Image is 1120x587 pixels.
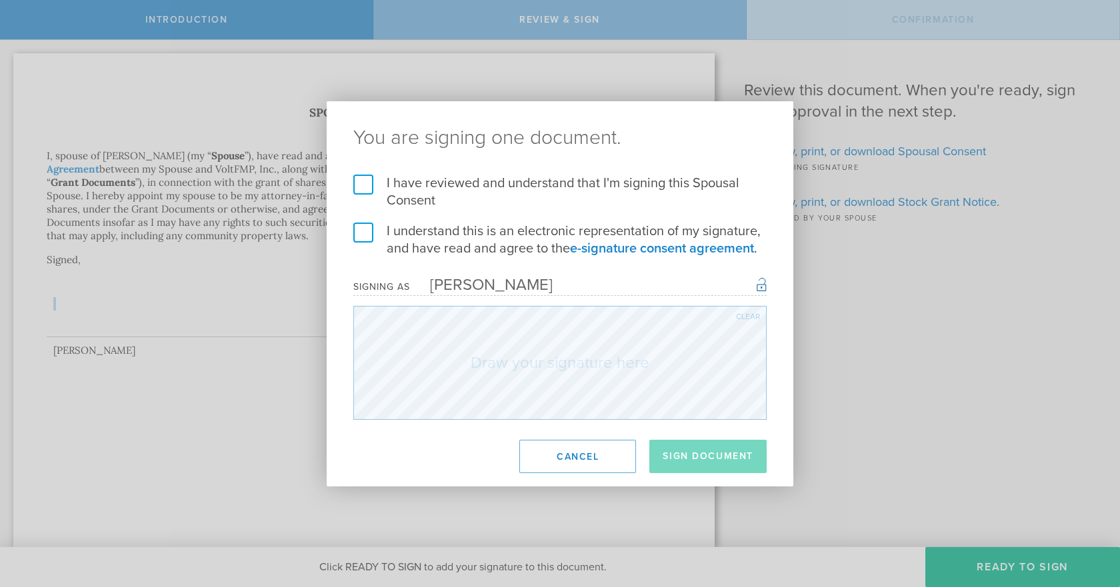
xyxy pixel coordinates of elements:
[570,241,754,257] a: e-signature consent agreement
[1053,483,1120,547] iframe: Chat Widget
[410,275,553,294] div: [PERSON_NAME]
[353,175,767,209] label: I have reviewed and understand that I'm signing this Spousal Consent
[519,440,636,473] button: Cancel
[353,223,767,257] label: I understand this is an electronic representation of my signature, and have read and agree to the .
[649,440,767,473] button: Sign Document
[353,128,767,148] ng-pluralize: You are signing one document.
[353,281,410,293] div: Signing as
